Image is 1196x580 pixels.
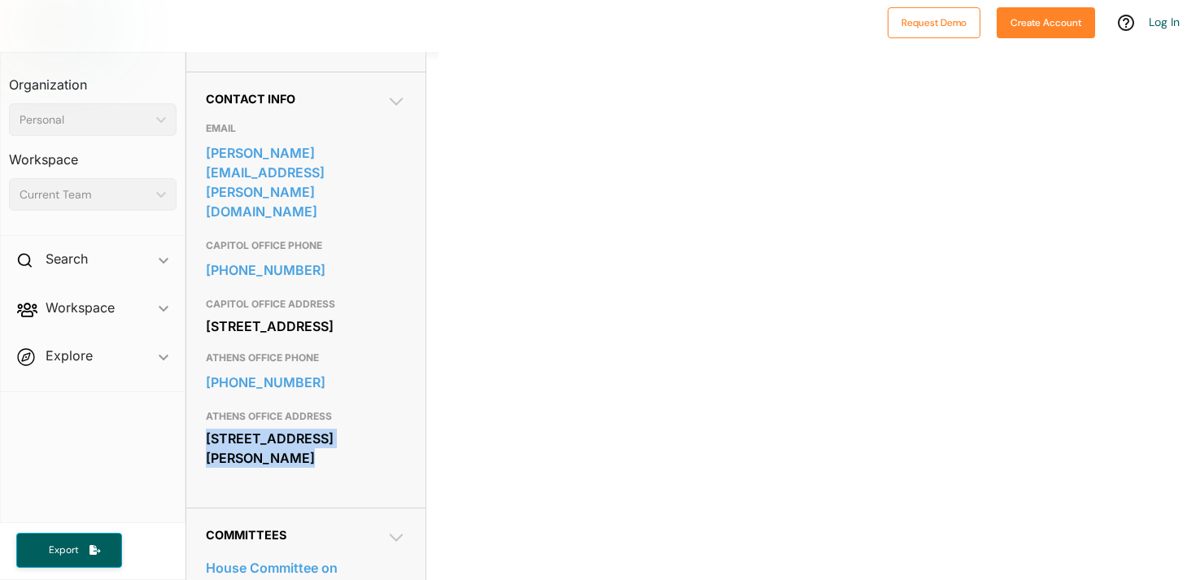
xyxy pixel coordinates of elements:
h3: Workspace [9,136,177,172]
a: [PHONE_NUMBER] [206,258,405,282]
div: [STREET_ADDRESS] [206,314,405,338]
h3: Organization [9,61,177,97]
a: Request Demo [888,13,980,30]
h3: CAPITOL OFFICE PHONE [206,236,405,255]
button: Request Demo [888,7,980,38]
div: Current Team [20,186,150,203]
h3: CAPITOL OFFICE ADDRESS [206,294,405,314]
h3: ATHENS OFFICE ADDRESS [206,407,405,426]
h3: EMAIL [206,119,405,138]
a: [PERSON_NAME][EMAIL_ADDRESS][PERSON_NAME][DOMAIN_NAME] [206,141,405,224]
a: Create Account [997,13,1095,30]
a: [PHONE_NUMBER] [206,370,405,395]
div: [STREET_ADDRESS][PERSON_NAME] [206,426,405,470]
a: Log In [1149,15,1180,29]
span: Contact Info [206,92,295,106]
button: Create Account [997,7,1095,38]
span: Export [37,543,89,557]
span: Committees [206,528,286,542]
h3: ATHENS OFFICE PHONE [206,348,405,368]
button: Export [16,533,122,568]
div: Personal [20,111,150,129]
h2: Search [46,250,88,268]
